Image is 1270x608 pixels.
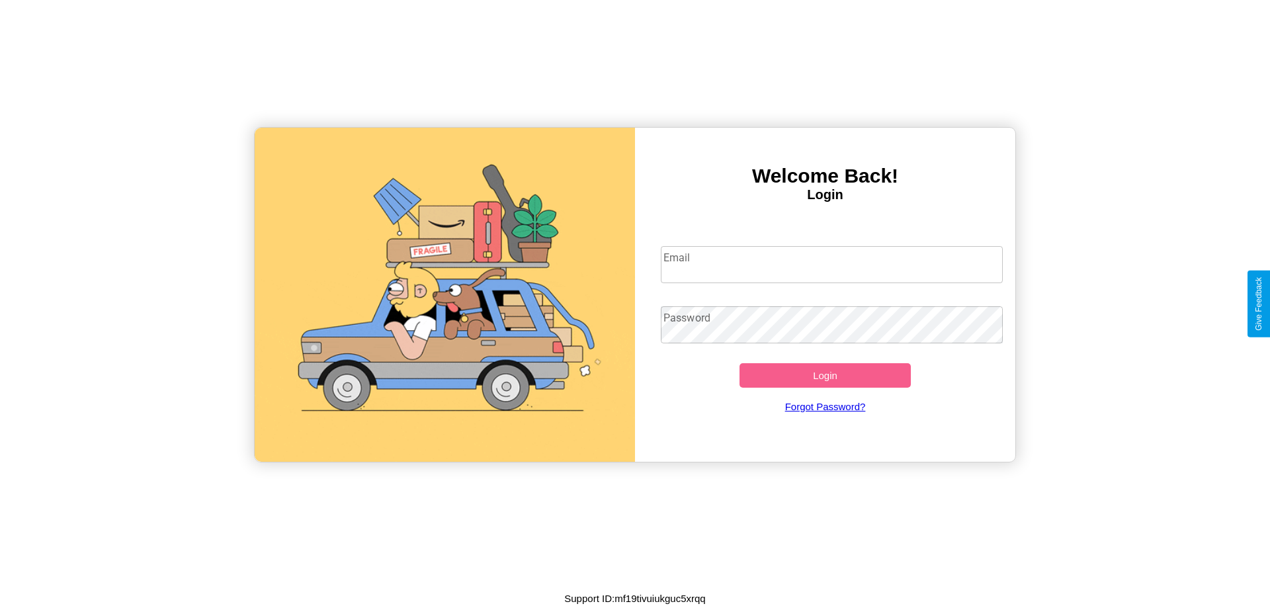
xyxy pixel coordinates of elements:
button: Login [740,363,911,388]
div: Give Feedback [1254,277,1263,331]
p: Support ID: mf19tivuiukguc5xrqq [564,589,705,607]
a: Forgot Password? [654,388,997,425]
h3: Welcome Back! [635,165,1015,187]
img: gif [255,128,635,462]
h4: Login [635,187,1015,202]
